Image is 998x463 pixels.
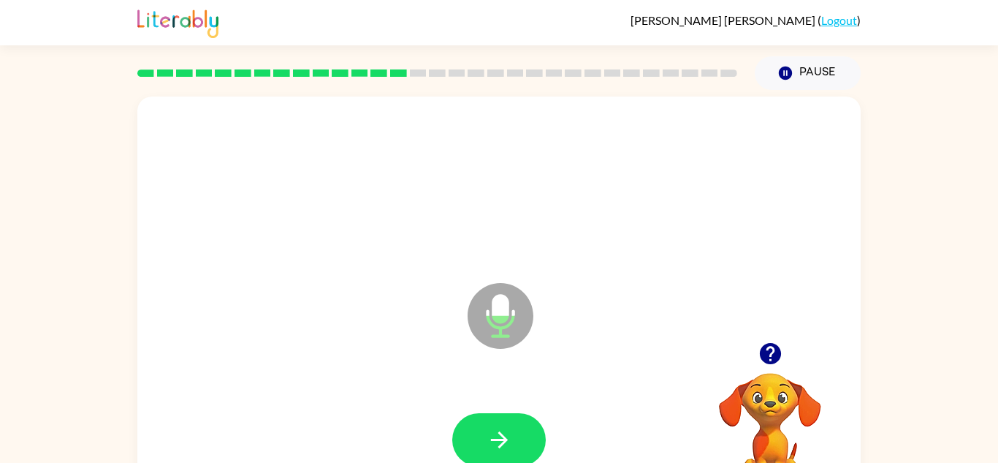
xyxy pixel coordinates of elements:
[755,56,861,90] button: Pause
[821,13,857,27] a: Logout
[631,13,818,27] span: [PERSON_NAME] [PERSON_NAME]
[137,6,218,38] img: Literably
[631,13,861,27] div: ( )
